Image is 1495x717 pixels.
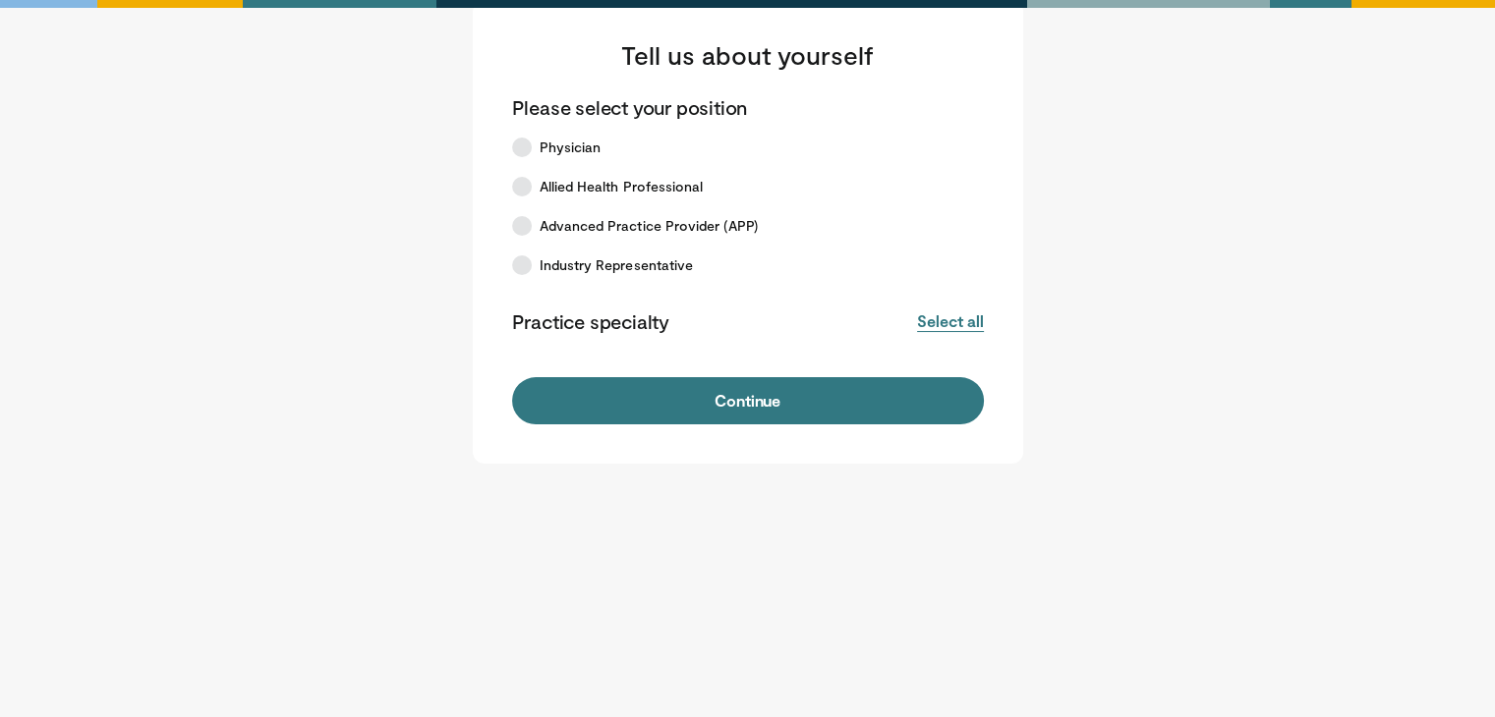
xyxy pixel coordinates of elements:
span: Industry Representative [540,255,694,275]
button: Continue [512,377,984,424]
span: Allied Health Professional [540,177,704,196]
span: Physician [540,138,602,157]
p: Practice specialty [512,308,669,334]
button: Select all [917,310,983,332]
span: Advanced Practice Provider (APP) [540,216,758,236]
p: Please select your position [512,94,748,120]
h3: Tell us about yourself [512,39,984,71]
